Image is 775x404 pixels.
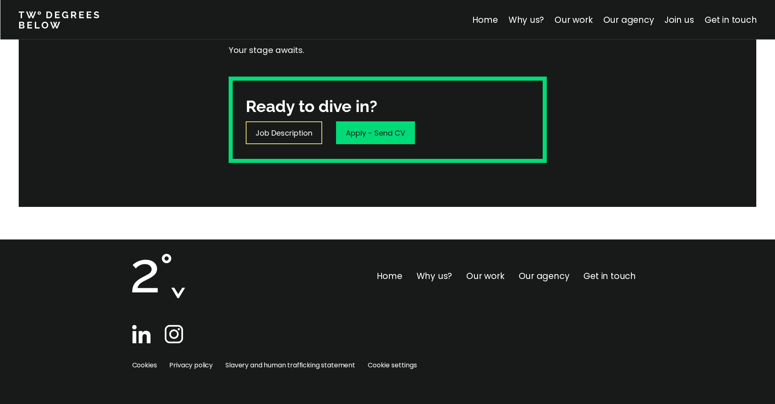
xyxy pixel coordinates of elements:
a: Home [472,14,498,26]
a: Our work [555,14,592,26]
a: Our work [466,270,504,282]
a: Slavery and human trafficking statement [225,360,355,370]
a: Get in touch [583,270,635,282]
button: Cookie Trigger [368,359,417,371]
a: Apply - Send CV [336,121,415,144]
a: Our agency [603,14,654,26]
h3: Ready to dive in? [246,95,377,117]
a: Why us? [417,270,452,282]
a: Why us? [508,14,544,26]
p: Apply - Send CV [346,127,405,138]
a: Privacy policy [169,360,213,370]
span: Cookie settings [368,359,417,371]
a: Home [377,270,402,282]
a: Our agency [519,270,570,282]
a: Get in touch [705,14,757,26]
a: Join us [664,14,694,26]
p: Job Description [255,127,312,138]
a: Job Description [246,121,322,144]
p: Your stage awaits. [229,44,547,56]
a: Cookies [132,360,157,370]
